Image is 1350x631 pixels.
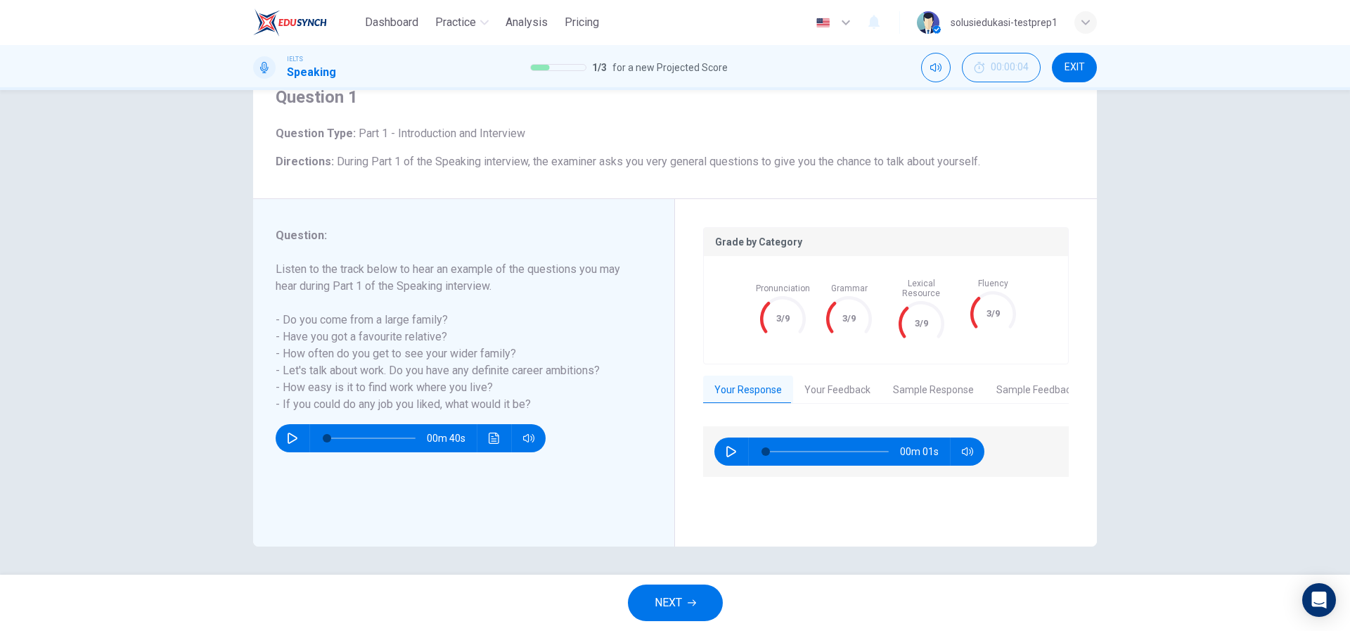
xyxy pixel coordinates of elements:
button: Pricing [559,10,605,35]
button: Your Response [703,376,793,405]
span: Part 1 - Introduction and Interview [356,127,525,140]
span: Dashboard [365,14,418,31]
span: for a new Projected Score [612,59,728,76]
text: 3/9 [842,313,856,324]
img: EduSynch logo [253,8,327,37]
h6: Question Type : [276,125,1074,142]
button: 00:00:04 [962,53,1041,82]
span: 00m 01s [900,438,950,466]
button: Your Feedback [793,376,882,405]
div: solusiedukasi-testprep1 [951,14,1057,31]
img: en [814,18,832,28]
span: 00m 40s [427,424,477,452]
h1: Speaking [287,64,336,81]
span: 00:00:04 [991,62,1029,73]
span: Analysis [506,14,548,31]
span: EXIT [1065,62,1085,73]
span: Pricing [565,14,599,31]
h6: Question : [276,227,635,244]
img: Profile picture [917,11,939,34]
div: Mute [921,53,951,82]
button: Practice [430,10,494,35]
span: During Part 1 of the Speaking interview, the examiner asks you very general questions to give you... [337,155,980,168]
span: Grammar [831,283,868,293]
h6: Listen to the track below to hear an example of the questions you may hear during Part 1 of the S... [276,261,635,413]
span: IELTS [287,54,303,64]
button: Analysis [500,10,553,35]
h6: Directions : [276,153,1074,170]
span: Pronunciation [756,283,810,293]
button: NEXT [628,585,723,621]
div: Open Intercom Messenger [1302,583,1336,617]
span: Fluency [978,279,1008,288]
text: 3/9 [986,308,1000,319]
span: NEXT [655,593,682,613]
button: EXIT [1052,53,1097,82]
button: Sample Feedback [985,376,1087,405]
text: 3/9 [776,313,790,324]
button: Dashboard [359,10,424,35]
span: 1 / 3 [592,59,607,76]
h4: Question 1 [276,86,1074,108]
a: EduSynch logo [253,8,359,37]
button: Sample Response [882,376,985,405]
div: Hide [962,53,1041,82]
p: Grade by Category [715,236,1057,248]
button: Click to see the audio transcription [483,424,506,452]
text: 3/9 [915,318,928,329]
span: Lexical Resource [889,279,953,298]
span: Practice [435,14,476,31]
div: basic tabs example [703,376,1069,405]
